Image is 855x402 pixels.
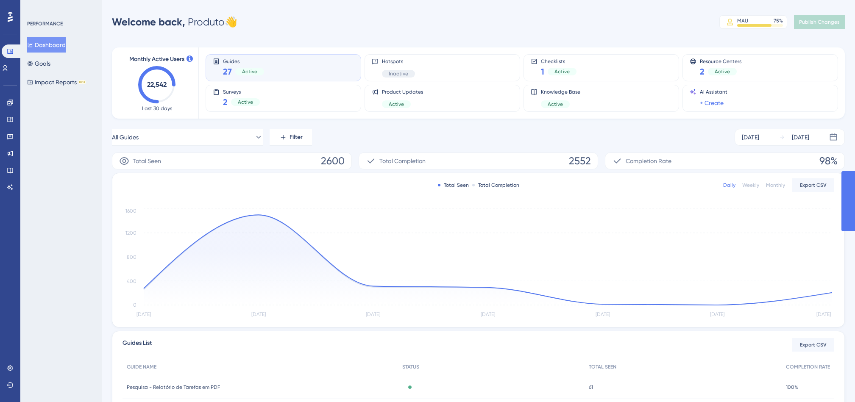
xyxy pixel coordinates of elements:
[123,338,152,352] span: Guides List
[251,311,266,317] tspan: [DATE]
[819,369,845,394] iframe: UserGuiding AI Assistant Launcher
[774,17,783,24] div: 75 %
[379,156,426,166] span: Total Completion
[127,278,136,284] tspan: 400
[402,363,419,370] span: STATUS
[700,98,724,108] a: + Create
[742,182,759,189] div: Weekly
[800,341,827,348] span: Export CSV
[27,56,50,71] button: Goals
[792,338,834,352] button: Export CSV
[792,132,809,142] div: [DATE]
[596,311,610,317] tspan: [DATE]
[723,182,735,189] div: Daily
[737,17,748,24] div: MAU
[700,89,727,95] span: AI Assistant
[112,129,263,146] button: All Guides
[127,363,156,370] span: GUIDE NAME
[569,154,591,168] span: 2552
[389,70,408,77] span: Inactive
[800,182,827,189] span: Export CSV
[142,105,172,112] span: Last 30 days
[541,58,576,64] span: Checklists
[147,80,167,89] text: 22,542
[27,20,63,27] div: PERFORMANCE
[112,16,185,28] span: Welcome back,
[794,15,845,29] button: Publish Changes
[27,75,86,90] button: Impact ReportsBETA
[554,68,570,75] span: Active
[786,384,798,391] span: 100%
[321,154,345,168] span: 2600
[626,156,671,166] span: Completion Rate
[438,182,469,189] div: Total Seen
[792,178,834,192] button: Export CSV
[125,230,136,236] tspan: 1200
[541,66,544,78] span: 1
[112,132,139,142] span: All Guides
[389,101,404,108] span: Active
[589,363,616,370] span: TOTAL SEEN
[223,89,260,94] span: Surveys
[78,80,86,84] div: BETA
[816,311,831,317] tspan: [DATE]
[242,68,257,75] span: Active
[766,182,785,189] div: Monthly
[548,101,563,108] span: Active
[133,302,136,308] tspan: 0
[589,384,593,391] span: 61
[223,58,264,64] span: Guides
[270,129,312,146] button: Filter
[127,384,220,391] span: Pesquisa - Relatório de Tarefas em PDF
[133,156,161,166] span: Total Seen
[129,54,184,64] span: Monthly Active Users
[366,311,380,317] tspan: [DATE]
[136,311,151,317] tspan: [DATE]
[799,19,840,25] span: Publish Changes
[238,99,253,105] span: Active
[819,154,838,168] span: 98%
[715,68,730,75] span: Active
[27,37,66,53] button: Dashboard
[112,15,237,29] div: Produto 👋
[541,89,580,95] span: Knowledge Base
[382,58,415,65] span: Hotspots
[700,58,741,64] span: Resource Centers
[700,66,705,78] span: 2
[472,182,519,189] div: Total Completion
[125,208,136,214] tspan: 1600
[382,89,423,95] span: Product Updates
[127,254,136,260] tspan: 800
[223,66,232,78] span: 27
[290,132,303,142] span: Filter
[710,311,724,317] tspan: [DATE]
[481,311,495,317] tspan: [DATE]
[223,96,228,108] span: 2
[786,363,830,370] span: COMPLETION RATE
[742,132,759,142] div: [DATE]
